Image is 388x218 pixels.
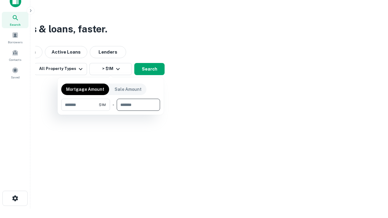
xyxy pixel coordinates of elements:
[112,99,114,111] div: -
[99,102,106,107] span: $1M
[358,170,388,199] iframe: Chat Widget
[66,86,104,93] p: Mortgage Amount
[115,86,142,93] p: Sale Amount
